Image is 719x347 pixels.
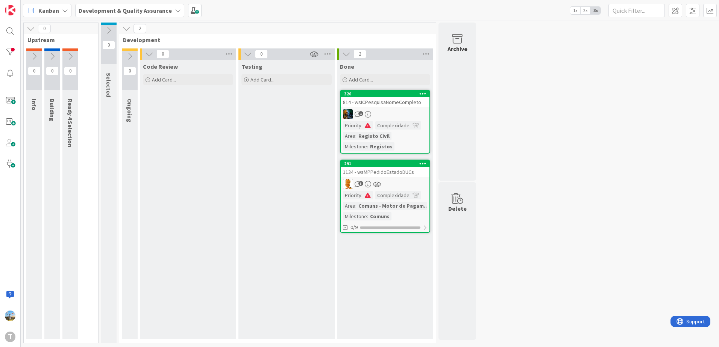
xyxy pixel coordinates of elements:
[343,191,361,199] div: Priority
[28,66,41,75] span: 0
[358,111,363,116] span: 1
[343,121,361,130] div: Priority
[123,36,426,44] span: Development
[367,212,368,220] span: :
[255,50,268,59] span: 0
[368,212,391,220] div: Comuns
[343,109,353,119] img: JC
[241,63,262,70] span: Testing
[5,332,15,342] div: T
[375,121,410,130] div: Complexidade
[350,223,358,231] span: 0/9
[353,50,366,59] span: 2
[344,161,429,166] div: 291
[341,91,429,107] div: 320814 - wsICPesquisaNomeCompleto
[356,202,430,210] div: Comuns - Motor de Pagam...
[361,191,363,199] span: :
[341,91,429,97] div: 320
[343,142,367,151] div: Milestone
[341,179,429,189] div: RL
[349,76,373,83] span: Add Card...
[102,41,115,50] span: 0
[341,160,429,167] div: 291
[105,73,112,97] span: Selected
[343,202,355,210] div: Area
[410,191,411,199] span: :
[448,204,467,213] div: Delete
[49,99,56,121] span: Building
[156,50,169,59] span: 0
[79,7,172,14] b: Development & Quality Assurance
[30,99,38,110] span: Info
[152,76,176,83] span: Add Card...
[367,142,368,151] span: :
[38,24,51,33] span: 0
[355,202,356,210] span: :
[356,132,391,140] div: Registo Civil
[27,36,89,44] span: Upstream
[143,63,178,70] span: Code Review
[608,4,665,17] input: Quick Filter...
[341,167,429,177] div: 1134 - wsMPPedidoEstadoDUCs
[361,121,363,130] span: :
[368,142,394,151] div: Registos
[343,179,353,189] img: RL
[5,311,15,321] img: DG
[64,66,77,75] span: 0
[580,7,590,14] span: 2x
[340,63,354,70] span: Done
[38,6,59,15] span: Kanban
[5,5,15,15] img: Visit kanbanzone.com
[341,160,429,177] div: 2911134 - wsMPPedidoEstadoDUCs
[46,66,59,75] span: 0
[133,24,146,33] span: 2
[590,7,601,14] span: 3x
[340,90,430,154] a: 320814 - wsICPesquisaNomeCompletoJCPriority:Complexidade:Area:Registo CivilMilestone:Registos
[341,97,429,107] div: 814 - wsICPesquisaNomeCompleto
[341,109,429,119] div: JC
[126,99,133,122] span: Ongoing
[447,44,467,53] div: Archive
[570,7,580,14] span: 1x
[343,212,367,220] div: Milestone
[340,160,430,233] a: 2911134 - wsMPPedidoEstadoDUCsRLPriority:Complexidade:Area:Comuns - Motor de Pagam...Milestone:Co...
[67,99,74,147] span: Ready 4 Selection
[358,181,363,186] span: 3
[410,121,411,130] span: :
[355,132,356,140] span: :
[16,1,34,10] span: Support
[250,76,275,83] span: Add Card...
[123,66,136,75] span: 0
[375,191,410,199] div: Complexidade
[344,91,429,97] div: 320
[343,132,355,140] div: Area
